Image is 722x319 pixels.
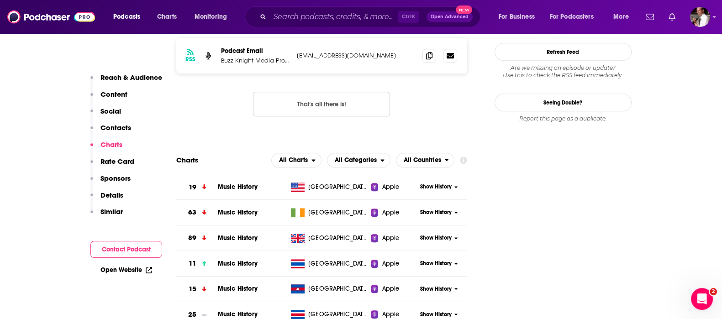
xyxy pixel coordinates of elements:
span: New [456,5,472,14]
span: Logged in as Quarto [690,7,710,27]
span: Music History [218,183,258,191]
a: [GEOGRAPHIC_DATA] [287,259,371,268]
button: Details [90,191,123,208]
span: United Kingdom [308,234,368,243]
span: Show History [420,234,452,242]
img: User Profile [690,7,710,27]
button: Show History [417,260,461,267]
a: [GEOGRAPHIC_DATA] [287,208,371,217]
span: Podcasts [113,10,140,23]
h2: Platforms [271,153,321,167]
a: Apple [371,310,417,319]
span: Apple [382,310,399,319]
button: Nothing here. [253,92,390,116]
a: Music History [218,209,258,216]
span: Apple [382,234,399,243]
button: open menu [271,153,321,167]
button: Reach & Audience [90,73,162,90]
button: Refresh Feed [495,43,632,61]
a: [GEOGRAPHIC_DATA] [287,310,371,319]
p: Buzz Knight Media Productions [221,57,290,64]
span: Thailand [308,259,368,268]
a: [GEOGRAPHIC_DATA] [287,183,371,192]
a: 63 [176,200,218,225]
a: Apple [371,259,417,268]
h3: 63 [188,207,196,218]
span: Cambodia [308,284,368,293]
span: For Business [499,10,535,23]
span: All Charts [279,157,308,163]
p: Charts [100,140,122,149]
button: Similar [90,207,123,224]
p: Similar [100,207,123,216]
a: Show notifications dropdown [665,9,679,25]
button: Sponsors [90,174,131,191]
button: open menu [544,10,607,24]
button: open menu [188,10,239,24]
h2: Charts [176,156,198,164]
p: Sponsors [100,174,131,183]
span: Apple [382,259,399,268]
span: Charts [157,10,177,23]
button: Contacts [90,123,131,140]
a: Apple [371,208,417,217]
a: Open Website [100,266,152,274]
button: Social [90,107,121,124]
a: 11 [176,251,218,276]
span: All Categories [335,157,377,163]
button: Show profile menu [690,7,710,27]
button: Show History [417,311,461,319]
button: open menu [396,153,455,167]
a: 15 [176,277,218,302]
div: Search podcasts, credits, & more... [253,6,489,27]
button: open menu [607,10,640,24]
a: Apple [371,234,417,243]
p: Details [100,191,123,199]
span: For Podcasters [550,10,594,23]
span: Show History [420,183,452,191]
button: Show History [417,183,461,191]
img: Podchaser - Follow, Share and Rate Podcasts [7,8,95,26]
span: Monitoring [195,10,227,23]
button: Show History [417,209,461,216]
a: [GEOGRAPHIC_DATA] [287,284,371,293]
button: Show History [417,234,461,242]
button: Charts [90,140,122,157]
button: Rate Card [90,157,134,174]
a: Music History [218,234,258,242]
span: Open Advanced [431,15,469,19]
button: open menu [327,153,390,167]
p: Contacts [100,123,131,132]
p: [EMAIL_ADDRESS][DOMAIN_NAME] [297,52,416,59]
span: Apple [382,208,399,217]
button: open menu [492,10,546,24]
a: Show notifications dropdown [642,9,658,25]
input: Search podcasts, credits, & more... [270,10,398,24]
h2: Categories [327,153,390,167]
span: 2 [710,288,717,295]
button: Show History [417,285,461,293]
span: Costa Rica [308,310,368,319]
span: United States [308,183,368,192]
p: Podcast Email [221,47,290,55]
span: Show History [420,209,452,216]
a: [GEOGRAPHIC_DATA] [287,234,371,243]
iframe: Intercom live chat [691,288,713,310]
span: Music History [218,260,258,267]
a: 89 [176,225,218,251]
a: Charts [151,10,182,24]
a: Music History [218,285,258,293]
h3: 15 [189,284,196,294]
span: Apple [382,284,399,293]
span: Show History [420,311,452,319]
span: Ctrl K [398,11,419,23]
p: Content [100,90,127,99]
a: Apple [371,284,417,293]
a: Music History [218,310,258,318]
h3: 19 [189,182,196,193]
